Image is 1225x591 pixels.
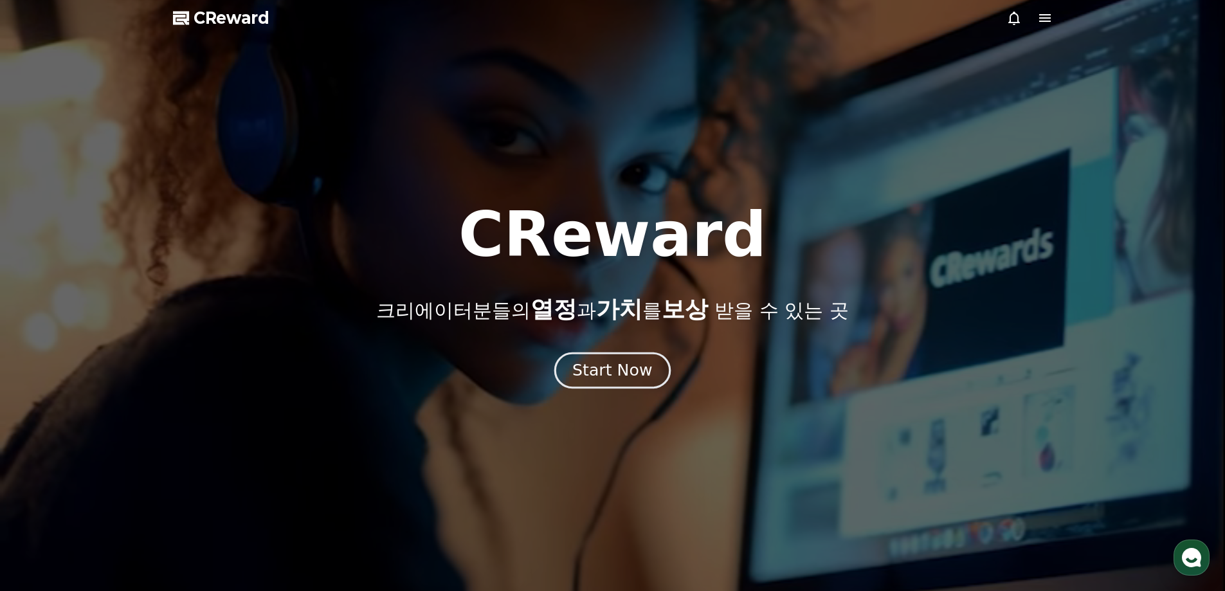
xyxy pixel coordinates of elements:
a: Start Now [557,366,668,378]
a: 대화 [85,408,166,440]
span: 설정 [199,427,214,437]
button: Start Now [554,352,671,388]
span: CReward [194,8,269,28]
a: CReward [173,8,269,28]
a: 홈 [4,408,85,440]
span: 홈 [41,427,48,437]
a: 설정 [166,408,247,440]
span: 보상 [662,296,708,322]
div: Start Now [572,359,652,381]
h1: CReward [458,204,767,266]
span: 대화 [118,428,133,438]
p: 크리에이터분들의 과 를 받을 수 있는 곳 [376,296,848,322]
span: 가치 [596,296,642,322]
span: 열정 [531,296,577,322]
